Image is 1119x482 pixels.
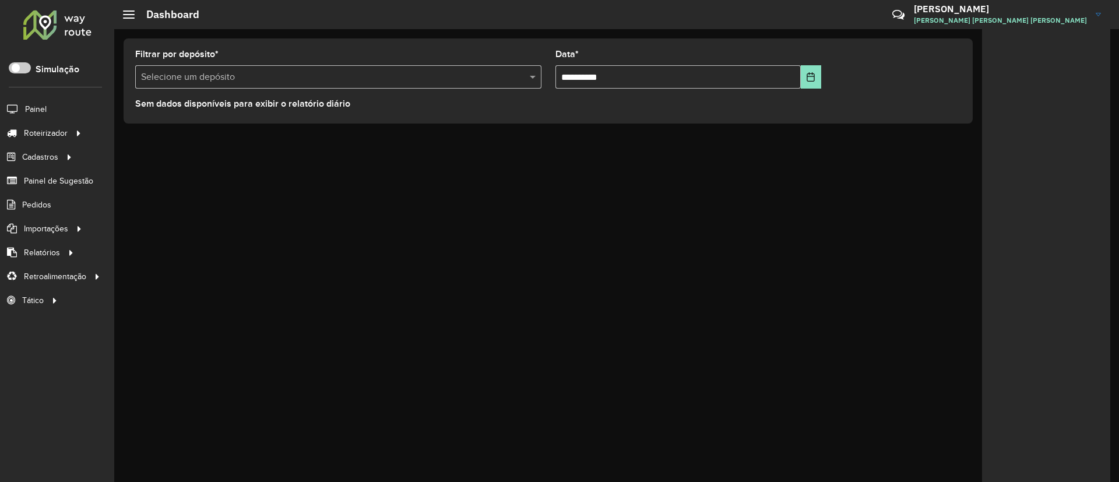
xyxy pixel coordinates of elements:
[135,97,350,111] label: Sem dados disponíveis para exibir o relatório diário
[24,127,68,139] span: Roteirizador
[22,199,51,211] span: Pedidos
[135,8,199,21] h2: Dashboard
[24,270,86,283] span: Retroalimentação
[22,151,58,163] span: Cadastros
[914,15,1087,26] span: [PERSON_NAME] [PERSON_NAME] [PERSON_NAME]
[24,223,68,235] span: Importações
[135,47,219,61] label: Filtrar por depósito
[555,47,579,61] label: Data
[24,175,93,187] span: Painel de Sugestão
[24,247,60,259] span: Relatórios
[25,103,47,115] span: Painel
[914,3,1087,15] h3: [PERSON_NAME]
[801,65,821,89] button: Choose Date
[886,2,911,27] a: Contato Rápido
[22,294,44,307] span: Tático
[36,62,79,76] label: Simulação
